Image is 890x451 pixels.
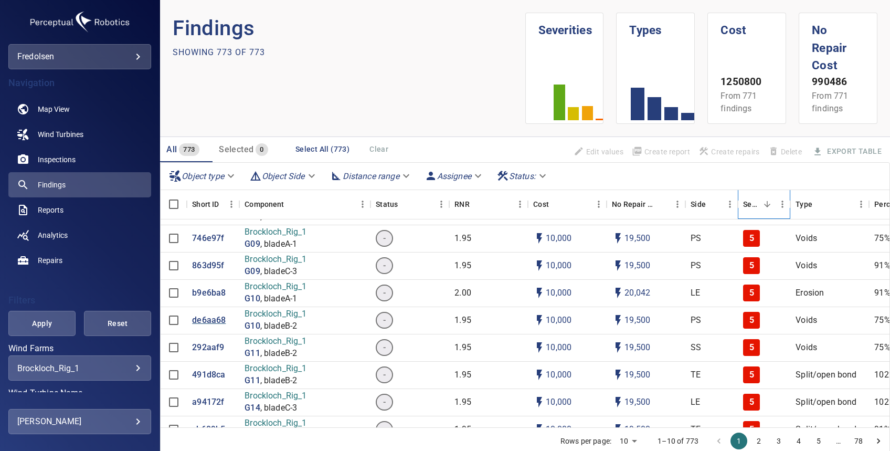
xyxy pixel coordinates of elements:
[245,375,260,387] a: G11
[192,190,219,219] div: Short ID
[192,287,226,299] p: b9e6ba8
[691,233,701,245] p: PS
[245,238,260,250] a: G09
[546,369,571,381] p: 10,000
[749,342,754,354] p: 5
[291,140,354,159] button: Select All (773)
[790,433,807,449] button: Go to page 4
[533,396,546,408] svg: Auto cost
[192,233,224,245] a: 746e97f
[260,293,298,305] p: , bladeA-1
[796,314,817,327] p: Voids
[260,266,298,278] p: , bladeC-3
[245,226,306,238] p: Brockloch_Rig_1
[874,424,890,436] p: 91%
[260,320,298,332] p: , bladeB-2
[377,424,392,436] span: -
[770,433,787,449] button: Go to page 3
[377,369,392,381] span: -
[749,424,754,436] p: 5
[260,238,298,250] p: , bladeA-1
[245,281,306,293] p: Brockloch_Rig_1
[612,369,624,381] svg: Auto impact
[685,190,738,219] div: Side
[691,314,701,327] p: PS
[398,197,412,212] button: Sort
[853,196,869,212] button: Menu
[612,341,624,354] svg: Auto impact
[612,232,624,245] svg: Auto impact
[691,424,701,436] p: TE
[546,287,571,299] p: 10,000
[569,143,628,161] span: Findings that are included in repair orders will not be updated
[454,314,471,327] p: 1.95
[8,295,151,306] h4: Filters
[17,413,142,430] div: [PERSON_NAME]
[509,171,536,181] em: Status :
[764,143,806,161] span: Findings that are included in repair orders can not be deleted
[8,78,151,88] h4: Navigation
[182,171,224,181] em: Object type
[749,396,754,408] p: 5
[245,402,260,414] a: G14
[245,293,260,305] p: G10
[694,143,764,161] span: Apply the latest inspection filter to create repairs
[245,363,306,375] p: Brockloch_Rig_1
[38,230,68,240] span: Analytics
[245,266,260,278] p: G09
[433,196,449,212] button: Menu
[420,167,488,185] div: Assignee
[192,424,225,436] p: cb609b5
[546,396,571,408] p: 10,000
[8,122,151,147] a: windturbines noActive
[624,314,650,327] p: 19,500
[624,233,650,245] p: 19,500
[343,171,399,181] em: Distance range
[239,190,370,219] div: Component
[560,436,611,446] p: Rows per page:
[721,91,757,113] span: From 771 findings
[721,13,773,39] h1: Cost
[245,320,260,332] a: G10
[376,190,398,219] div: Status
[533,259,546,272] svg: Auto cost
[187,190,239,219] div: Short ID
[38,104,70,114] span: Map View
[533,287,546,299] svg: Auto cost
[284,197,299,212] button: Sort
[38,180,66,190] span: Findings
[749,260,754,272] p: 5
[245,167,322,185] div: Object Side
[377,287,392,299] span: -
[260,402,298,414] p: , bladeC-3
[874,233,890,245] p: 75%
[749,369,754,381] p: 5
[830,436,847,446] div: …
[796,233,817,245] p: Voids
[760,197,775,212] button: Sort
[97,317,138,330] span: Reset
[624,342,650,354] p: 19,500
[454,190,469,219] div: Repair Now Ratio: The ratio of the additional incurred cost of repair in 1 year and the cost of r...
[492,167,553,185] div: Status:
[612,423,624,436] svg: Auto impact
[17,48,142,65] div: fredolsen
[454,287,471,299] p: 2.00
[8,197,151,223] a: reports noActive
[870,433,887,449] button: Go to next page
[245,190,284,219] div: Component
[874,342,890,354] p: 75%
[624,424,650,436] p: 19,500
[691,287,700,299] p: LE
[512,196,528,212] button: Menu
[219,144,253,154] span: Selected
[377,342,392,354] span: -
[533,314,546,327] svg: Auto cost
[612,259,624,272] svg: Auto impact
[260,375,298,387] p: , bladeB-2
[749,287,754,299] p: 5
[166,144,177,154] span: All
[624,260,650,272] p: 19,500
